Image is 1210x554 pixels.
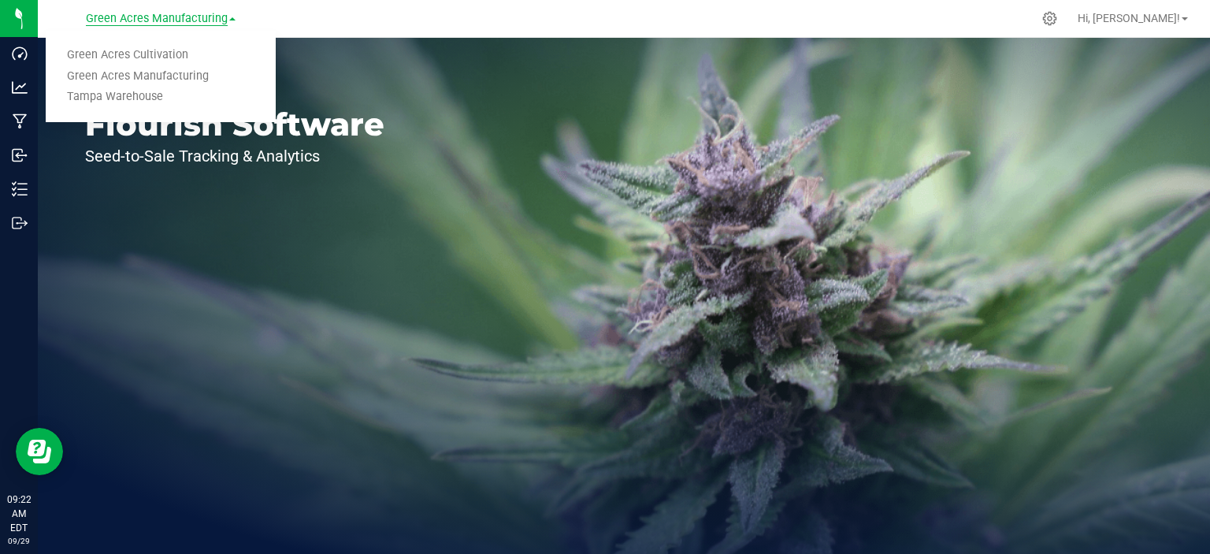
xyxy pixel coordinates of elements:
a: Green Acres Cultivation [46,45,276,66]
inline-svg: Analytics [12,80,28,95]
inline-svg: Manufacturing [12,113,28,129]
span: Hi, [PERSON_NAME]! [1078,12,1180,24]
span: Green Acres Manufacturing [86,12,228,26]
inline-svg: Inventory [12,181,28,197]
inline-svg: Inbound [12,147,28,163]
inline-svg: Outbound [12,215,28,231]
p: 09:22 AM EDT [7,493,31,535]
inline-svg: Dashboard [12,46,28,61]
a: Green Acres Manufacturing [46,66,276,87]
p: 09/29 [7,535,31,547]
p: Seed-to-Sale Tracking & Analytics [85,148,384,164]
p: Flourish Software [85,109,384,140]
div: Manage settings [1040,11,1060,26]
a: Tampa Warehouse [46,87,276,108]
iframe: Resource center [16,428,63,475]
